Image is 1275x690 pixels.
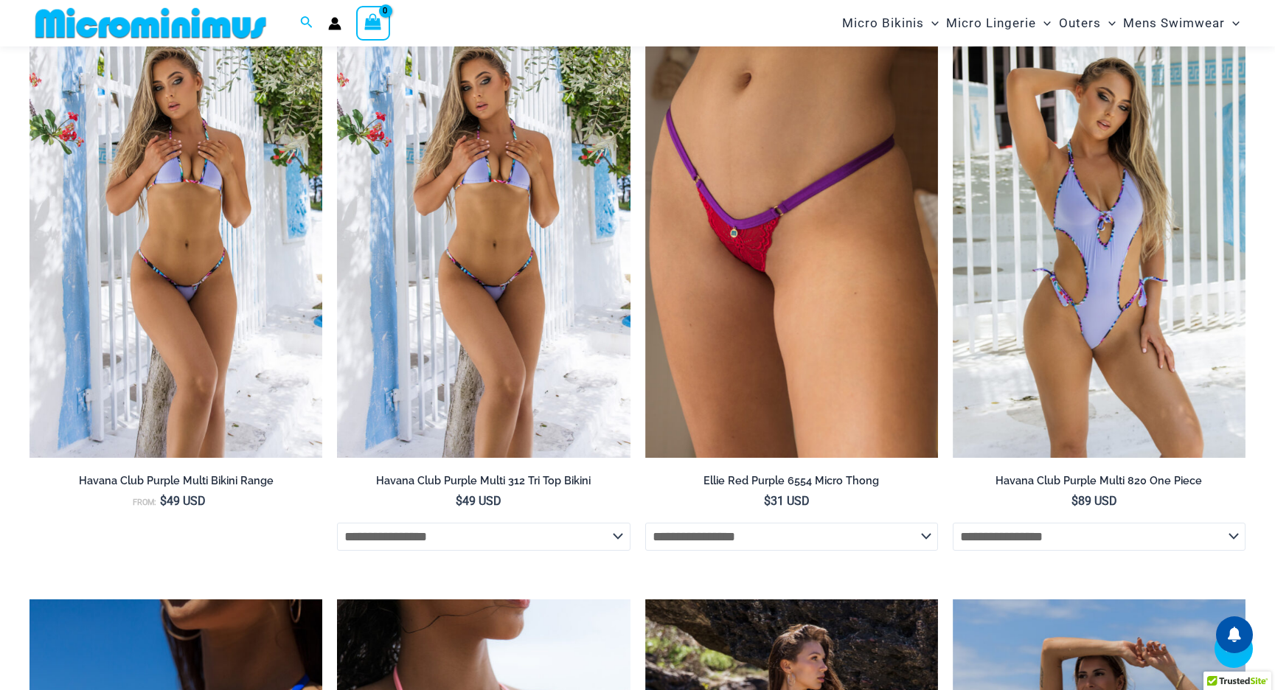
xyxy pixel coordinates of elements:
span: Menu Toggle [1036,4,1051,42]
bdi: 49 USD [456,494,501,508]
span: Menu Toggle [1101,4,1116,42]
a: Mens SwimwearMenu ToggleMenu Toggle [1119,4,1243,42]
img: MM SHOP LOGO FLAT [29,7,272,40]
span: $ [764,494,771,508]
img: Havana Club Purple Multi 312 Top 451 Bottom 03 [29,18,322,458]
span: Menu Toggle [1225,4,1240,42]
a: Micro BikinisMenu ToggleMenu Toggle [838,4,942,42]
img: Ellie RedPurple 6554 Micro Thong 04 [645,18,938,458]
a: Ellie Red Purple 6554 Micro Thong [645,474,938,493]
span: $ [160,494,167,508]
bdi: 31 USD [764,494,810,508]
img: Havana Club Purple Multi 820 One Piece 01 [953,18,1246,458]
span: Outers [1059,4,1101,42]
a: Havana Club Purple Multi 312 Top 01Havana Club Purple Multi 312 Top 451 Bottom 03Havana Club Purp... [337,18,630,458]
a: Account icon link [328,17,341,30]
a: OutersMenu ToggleMenu Toggle [1055,4,1119,42]
a: Havana Club Purple Multi Bikini Range [29,474,322,493]
span: Menu Toggle [924,4,939,42]
a: Ellie RedPurple 6554 Micro Thong 04Ellie RedPurple 6554 Micro Thong 05Ellie RedPurple 6554 Micro ... [645,18,938,458]
bdi: 49 USD [160,494,206,508]
img: Havana Club Purple Multi 312 Top 451 Bottom 03 [337,18,630,458]
span: From: [133,498,156,507]
bdi: 89 USD [1071,494,1117,508]
h2: Ellie Red Purple 6554 Micro Thong [645,474,938,488]
a: Havana Club Purple Multi 820 One Piece [953,474,1246,493]
span: $ [1071,494,1078,508]
a: Havana Club Purple Multi 312 Top 451 Bottom 03Havana Club Purple Multi 312 Top 451 Bottom 01Havan... [29,18,322,458]
span: $ [456,494,462,508]
a: Havana Club Purple Multi 312 Tri Top Bikini [337,474,630,493]
a: Micro LingerieMenu ToggleMenu Toggle [942,4,1055,42]
h2: Havana Club Purple Multi 820 One Piece [953,474,1246,488]
nav: Site Navigation [836,2,1246,44]
span: Mens Swimwear [1123,4,1225,42]
span: Micro Bikinis [842,4,924,42]
a: View Shopping Cart, empty [356,6,390,40]
a: Havana Club Purple Multi 820 One Piece 01Havana Club Purple Multi 820 One Piece 03Havana Club Pur... [953,18,1246,458]
a: Search icon link [300,14,313,32]
h2: Havana Club Purple Multi Bikini Range [29,474,322,488]
span: Micro Lingerie [946,4,1036,42]
h2: Havana Club Purple Multi 312 Tri Top Bikini [337,474,630,488]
